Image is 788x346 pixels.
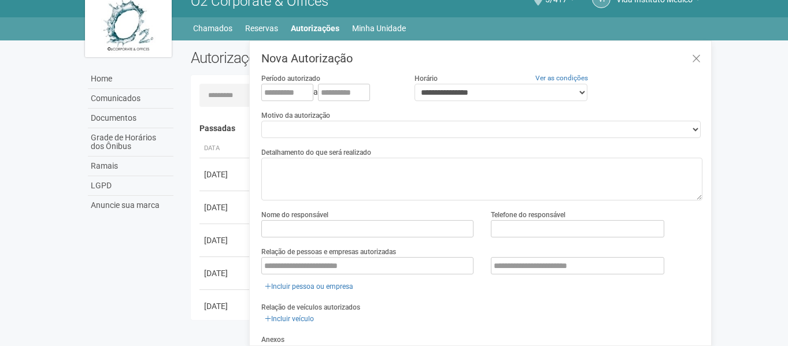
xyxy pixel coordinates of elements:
a: Grade de Horários dos Ônibus [88,128,173,157]
a: Home [88,69,173,89]
h3: Nova Autorização [261,53,702,64]
label: Anexos [261,334,284,345]
a: Chamados [193,20,232,36]
div: [DATE] [204,235,247,246]
a: Minha Unidade [352,20,406,36]
div: [DATE] [204,300,247,312]
a: Autorizações [291,20,339,36]
label: Horário [415,73,438,84]
label: Período autorizado [261,73,320,84]
label: Relação de pessoas e empresas autorizadas [261,247,396,257]
div: a [261,84,397,101]
h2: Autorizações [191,49,438,66]
th: Data [199,139,251,158]
a: Incluir pessoa ou empresa [261,280,357,293]
a: Reservas [245,20,278,36]
a: Documentos [88,109,173,128]
label: Relação de veículos autorizados [261,302,360,312]
div: [DATE] [204,169,247,180]
a: Ramais [88,157,173,176]
a: Ver as condições [535,74,588,82]
div: [DATE] [204,267,247,279]
label: Telefone do responsável [491,210,565,220]
a: Anuncie sua marca [88,196,173,215]
label: Detalhamento do que será realizado [261,147,371,158]
a: Comunicados [88,89,173,109]
a: LGPD [88,176,173,196]
h4: Passadas [199,124,695,133]
label: Motivo da autorização [261,110,330,121]
div: [DATE] [204,202,247,213]
label: Nome do responsável [261,210,328,220]
a: Incluir veículo [261,312,317,325]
